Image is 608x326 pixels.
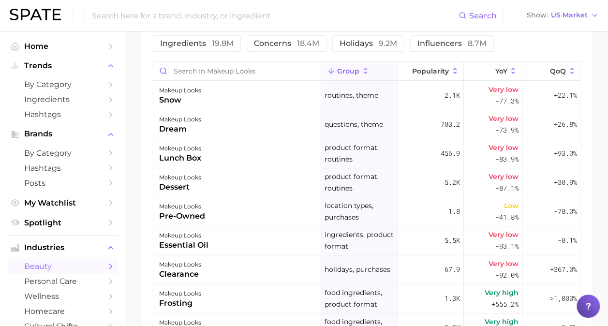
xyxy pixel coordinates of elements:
a: personal care [8,274,118,289]
button: Trends [8,59,118,73]
button: group [321,62,399,81]
span: ingredients [160,40,234,47]
a: by Category [8,146,118,161]
span: Search [469,11,497,20]
span: Very low [489,258,519,269]
span: Popularity [412,67,449,75]
span: -78.0% [554,206,577,217]
a: homecare [8,304,118,319]
div: makeup looks [159,85,201,96]
span: 67.9 [445,264,460,275]
span: Very high [485,287,519,298]
span: 9.2m [379,39,397,48]
span: 1.8 [448,206,460,217]
span: 1.3k [445,293,460,304]
span: homecare [24,307,102,316]
span: concerns [254,40,319,47]
span: -0.1% [558,235,577,246]
input: Search in makeup looks [153,62,321,80]
span: product format, routines [325,171,395,194]
span: personal care [24,277,102,286]
span: by Category [24,148,102,158]
span: Spotlight [24,218,102,227]
span: 19.8m [212,39,234,48]
span: YoY [495,67,507,75]
div: makeup looks [159,201,205,212]
span: Hashtags [24,110,102,119]
a: wellness [8,289,118,304]
span: US Market [551,13,588,18]
span: 2.1k [445,89,460,101]
span: Home [24,42,102,51]
div: makeup looks [159,288,201,299]
button: ShowUS Market [524,9,601,22]
span: group [337,67,359,75]
span: Very low [489,171,519,182]
span: Low [504,200,519,211]
span: questions, theme [325,119,383,130]
span: 5.5k [445,235,460,246]
span: +555.2% [491,298,519,310]
button: Popularity [398,62,464,81]
button: makeup looksdessertproduct format, routines5.2kVery low-87.1%+30.9% [153,168,580,197]
div: makeup looks [159,172,201,183]
img: SPATE [10,9,61,20]
span: +93.0% [554,148,577,159]
div: dessert [159,181,201,193]
a: Hashtags [8,161,118,176]
span: influencers [417,40,487,47]
div: frosting [159,297,201,309]
span: ingredients, product format [325,229,395,252]
a: Home [8,39,118,54]
span: 18.4m [297,39,319,48]
div: pre-owned [159,210,205,222]
button: makeup lookssnowroutines, theme2.1kVery low-77.3%+22.1% [153,81,580,110]
a: Hashtags [8,107,118,122]
input: Search here for a brand, industry, or ingredient [91,7,459,24]
div: makeup looks [159,114,201,125]
span: My Watchlist [24,198,102,207]
span: +30.9% [554,177,577,188]
span: >1,000% [550,294,577,303]
span: holidays [340,40,397,47]
div: makeup looks [159,259,201,270]
a: Ingredients [8,92,118,107]
button: makeup lookslunch boxproduct format, routines456.9Very low-83.9%+93.0% [153,139,580,168]
button: QoQ [522,62,580,81]
div: essential oil [159,239,208,251]
span: Show [527,13,548,18]
span: Industries [24,243,102,252]
span: location types, purchases [325,200,395,223]
button: makeup looksdreamquestions, theme703.2Very low-73.9%+26.8% [153,110,580,139]
span: wellness [24,292,102,301]
span: -93.1% [495,240,519,252]
span: product format, routines [325,142,395,165]
button: makeup looksclearanceholidays, purchases67.9Very low-92.0%+367.0% [153,255,580,284]
span: +367.0% [550,264,577,275]
a: Posts [8,176,118,191]
span: holidays, purchases [325,264,390,275]
span: 5.2k [445,177,460,188]
span: +22.1% [554,89,577,101]
div: snow [159,94,201,106]
div: makeup looks [159,230,208,241]
span: -77.3% [495,95,519,107]
button: makeup looksessential oilingredients, product format5.5kVery low-93.1%-0.1% [153,226,580,255]
button: makeup lookspre-ownedlocation types, purchases1.8Low-41.8%-78.0% [153,197,580,226]
button: Brands [8,127,118,141]
span: 456.9 [441,148,460,159]
span: Very low [489,84,519,95]
span: Posts [24,178,102,188]
a: by Category [8,77,118,92]
a: beauty [8,259,118,274]
span: 8.7m [468,39,487,48]
span: food ingredients, product format [325,287,395,310]
button: Industries [8,240,118,255]
span: QoQ [550,67,566,75]
span: -87.1% [495,182,519,194]
span: Ingredients [24,95,102,104]
span: by Category [24,80,102,89]
div: clearance [159,268,201,280]
span: Trends [24,61,102,70]
span: beauty [24,262,102,271]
